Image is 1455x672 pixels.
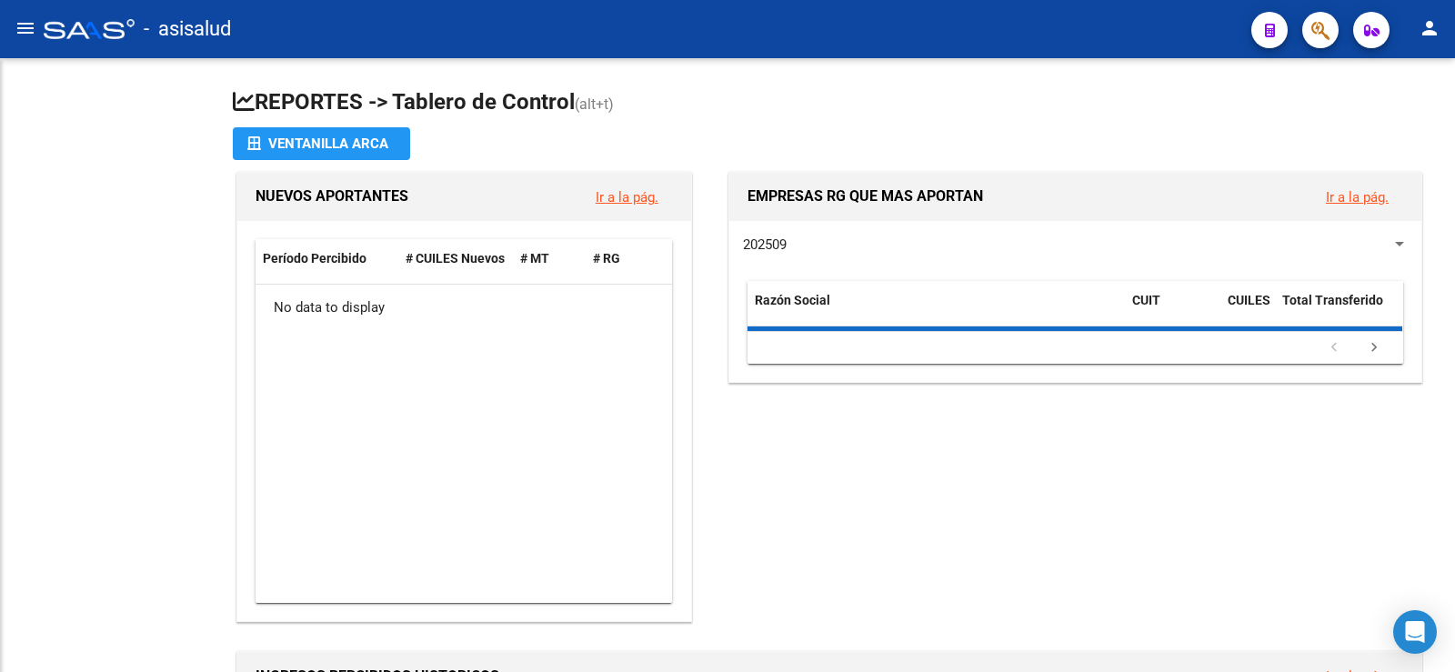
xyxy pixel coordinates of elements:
datatable-header-cell: CUIT [1125,281,1220,341]
datatable-header-cell: CUILES [1220,281,1275,341]
span: # MT [520,251,549,266]
button: Ventanilla ARCA [233,127,410,160]
span: NUEVOS APORTANTES [256,187,408,205]
span: # RG [593,251,620,266]
a: go to next page [1357,338,1391,358]
mat-icon: menu [15,17,36,39]
datatable-header-cell: Razón Social [748,281,1125,341]
span: - asisalud [144,9,231,49]
span: Total Transferido [1282,293,1383,307]
datatable-header-cell: # CUILES Nuevos [398,239,514,278]
datatable-header-cell: Período Percibido [256,239,398,278]
datatable-header-cell: Total Transferido [1275,281,1402,341]
span: # CUILES Nuevos [406,251,505,266]
span: (alt+t) [575,95,614,113]
span: Razón Social [755,293,830,307]
a: Ir a la pág. [596,189,658,206]
span: EMPRESAS RG QUE MAS APORTAN [748,187,983,205]
span: 202509 [743,236,787,253]
div: Open Intercom Messenger [1393,610,1437,654]
button: Ir a la pág. [581,180,673,214]
mat-icon: person [1419,17,1440,39]
span: Período Percibido [263,251,366,266]
h1: REPORTES -> Tablero de Control [233,87,1426,119]
a: go to previous page [1317,338,1351,358]
datatable-header-cell: # RG [586,239,658,278]
span: CUIT [1132,293,1160,307]
div: No data to display [256,285,672,330]
button: Ir a la pág. [1311,180,1403,214]
span: CUILES [1228,293,1270,307]
a: Ir a la pág. [1326,189,1389,206]
datatable-header-cell: # MT [513,239,586,278]
div: Ventanilla ARCA [247,127,396,160]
